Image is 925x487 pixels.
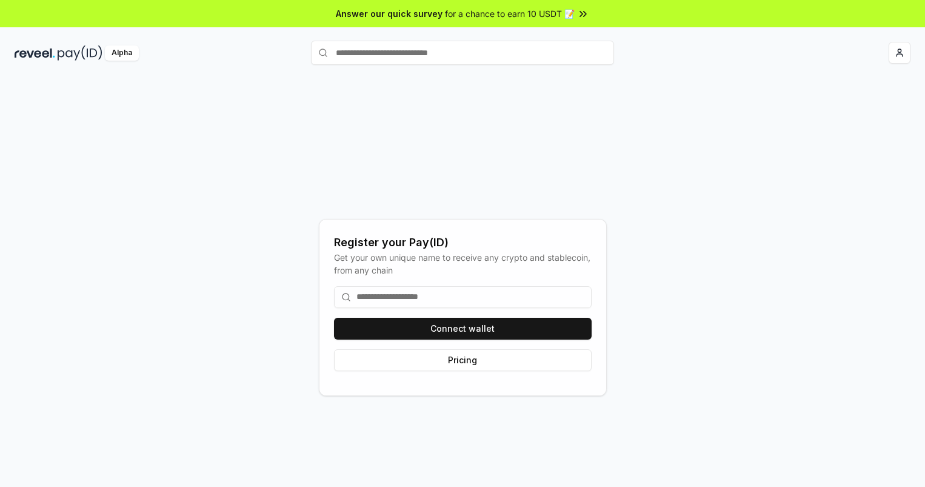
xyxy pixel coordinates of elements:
div: Get your own unique name to receive any crypto and stablecoin, from any chain [334,251,592,277]
img: pay_id [58,45,102,61]
img: reveel_dark [15,45,55,61]
button: Connect wallet [334,318,592,340]
span: for a chance to earn 10 USDT 📝 [445,7,575,20]
div: Alpha [105,45,139,61]
div: Register your Pay(ID) [334,234,592,251]
button: Pricing [334,349,592,371]
span: Answer our quick survey [336,7,442,20]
